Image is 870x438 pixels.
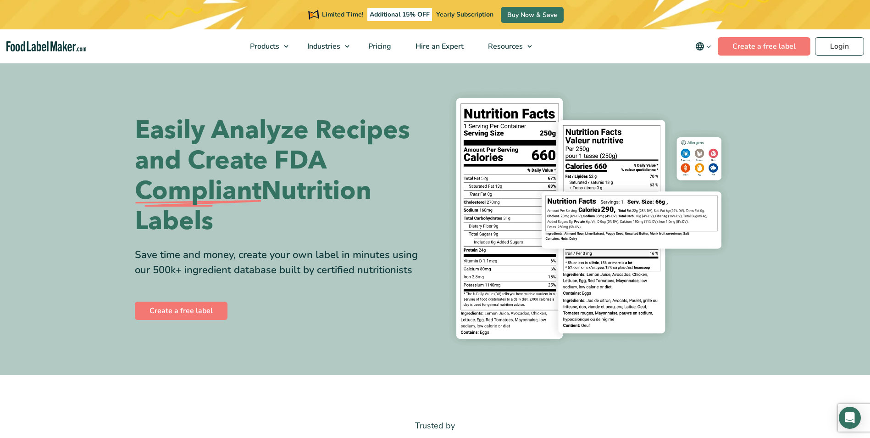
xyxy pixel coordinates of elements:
[718,37,810,56] a: Create a free label
[295,29,354,63] a: Industries
[247,41,280,51] span: Products
[238,29,293,63] a: Products
[305,41,341,51] span: Industries
[839,407,861,429] div: Open Intercom Messenger
[485,41,524,51] span: Resources
[135,419,736,432] p: Trusted by
[413,41,465,51] span: Hire an Expert
[501,7,564,23] a: Buy Now & Save
[135,115,428,236] h1: Easily Analyze Recipes and Create FDA Nutrition Labels
[322,10,363,19] span: Limited Time!
[436,10,493,19] span: Yearly Subscription
[356,29,401,63] a: Pricing
[135,176,261,206] span: Compliant
[366,41,392,51] span: Pricing
[135,302,227,320] a: Create a free label
[135,247,428,278] div: Save time and money, create your own label in minutes using our 500k+ ingredient database built b...
[367,8,432,21] span: Additional 15% OFF
[476,29,537,63] a: Resources
[815,37,864,56] a: Login
[404,29,474,63] a: Hire an Expert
